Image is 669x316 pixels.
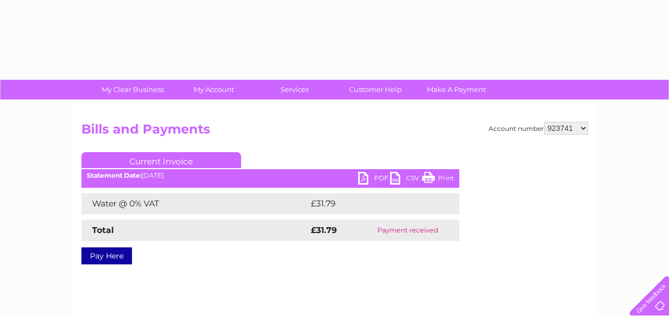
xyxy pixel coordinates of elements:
a: My Account [170,80,258,99]
strong: £31.79 [311,225,337,235]
strong: Total [92,225,114,235]
a: My Clear Business [89,80,177,99]
a: Make A Payment [412,80,500,99]
a: Print [422,172,454,187]
a: Services [251,80,338,99]
b: Statement Date: [87,171,142,179]
a: Current Invoice [81,152,241,168]
div: [DATE] [81,172,459,179]
h2: Bills and Payments [81,122,588,142]
div: Account number [489,122,588,135]
td: Water @ 0% VAT [81,193,308,214]
td: Payment received [357,220,459,241]
a: PDF [358,172,390,187]
td: £31.79 [308,193,437,214]
a: Customer Help [332,80,419,99]
a: Pay Here [81,247,132,264]
a: CSV [390,172,422,187]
